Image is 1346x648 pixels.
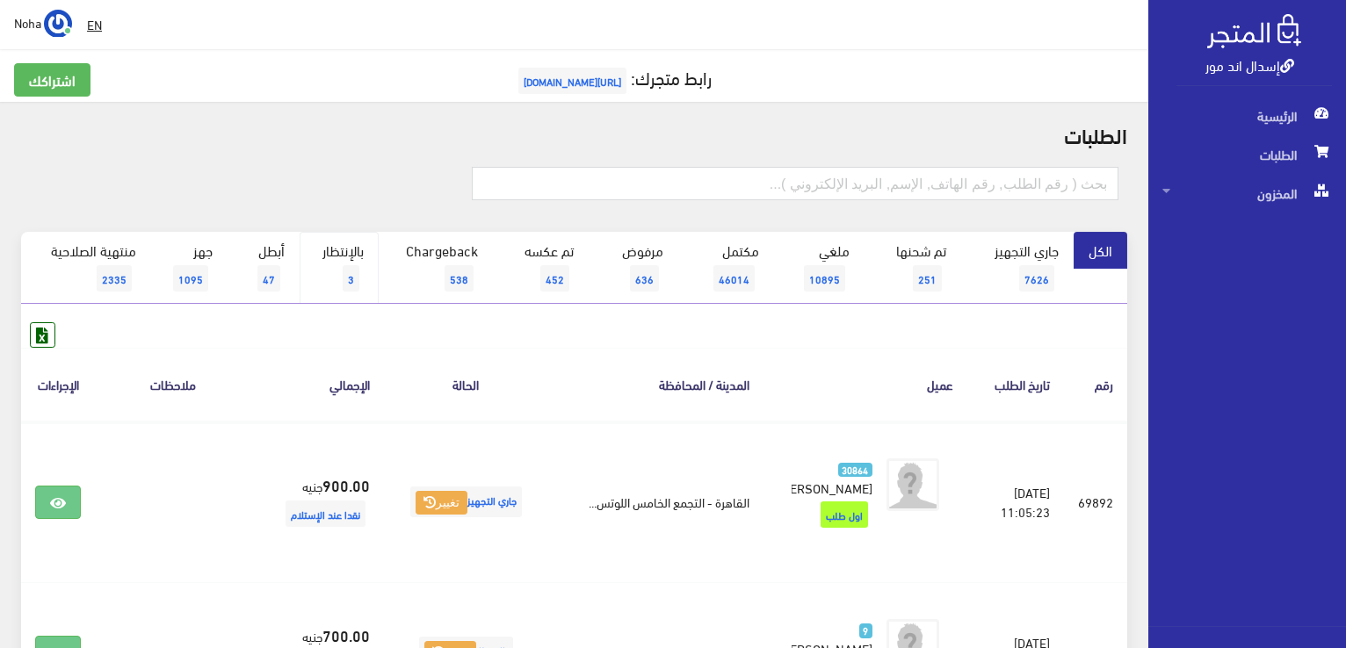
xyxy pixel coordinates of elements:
th: الإجراءات [21,348,95,421]
td: 69892 [1064,421,1127,583]
a: بالإنتظار3 [300,232,379,304]
span: الطلبات [1162,135,1332,174]
span: نقدا عند الإستلام [286,500,365,527]
strong: 700.00 [322,623,370,646]
iframe: Drift Widget Chat Controller [21,528,88,594]
a: مكتمل46014 [678,232,774,304]
a: Chargeback538 [379,232,493,304]
a: تم عكسه452 [493,232,589,304]
a: جهز1095 [151,232,228,304]
button: تغيير [416,491,467,515]
td: القاهرة - التجمع الخامس اللوتس... [548,421,763,583]
a: المخزون [1148,174,1346,212]
th: المدينة / المحافظة [548,348,763,421]
a: منتهية الصلاحية2335 [21,232,151,304]
th: ملاحظات [95,348,251,421]
span: 538 [445,265,474,292]
th: رقم [1064,348,1127,421]
img: . [1207,14,1301,48]
a: مرفوض636 [589,232,678,304]
span: [URL][DOMAIN_NAME] [518,68,626,94]
td: جنيه [252,421,384,583]
a: جاري التجهيز7626 [961,232,1075,304]
strong: 900.00 [322,473,370,496]
a: 30864 [PERSON_NAME] [792,458,872,497]
th: تاريخ الطلب [967,348,1065,421]
span: اول طلب [821,501,868,528]
span: المخزون [1162,174,1332,212]
th: عميل [763,348,967,421]
a: رابط متجرك:[URL][DOMAIN_NAME] [514,61,712,93]
th: الحالة [384,348,548,421]
a: إسدال اند مور [1205,52,1294,77]
img: avatar.png [886,458,939,511]
a: EN [80,9,109,40]
a: ملغي10895 [774,232,865,304]
span: 9 [859,623,872,638]
input: بحث ( رقم الطلب, رقم الهاتف, الإسم, البريد اﻹلكتروني )... [472,167,1118,200]
img: ... [44,10,72,38]
span: جاري التجهيز [410,486,522,517]
a: الطلبات [1148,135,1346,174]
a: ... Noha [14,9,72,37]
span: الرئيسية [1162,97,1332,135]
span: 10895 [804,265,845,292]
span: 47 [257,265,280,292]
span: 2335 [97,265,132,292]
h2: الطلبات [21,123,1127,146]
span: 7626 [1019,265,1054,292]
th: اﻹجمالي [252,348,384,421]
a: الكل [1074,232,1127,269]
span: 636 [630,265,659,292]
u: EN [87,13,102,35]
span: 452 [540,265,569,292]
a: اشتراكك [14,63,90,97]
span: 1095 [173,265,208,292]
a: أبطل47 [228,232,300,304]
span: 251 [913,265,942,292]
span: Noha [14,11,41,33]
span: 3 [343,265,359,292]
a: تم شحنها251 [865,232,961,304]
span: 46014 [713,265,755,292]
span: 30864 [838,463,872,478]
span: [PERSON_NAME] [778,475,872,500]
td: [DATE] 11:05:23 [967,421,1065,583]
a: الرئيسية [1148,97,1346,135]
